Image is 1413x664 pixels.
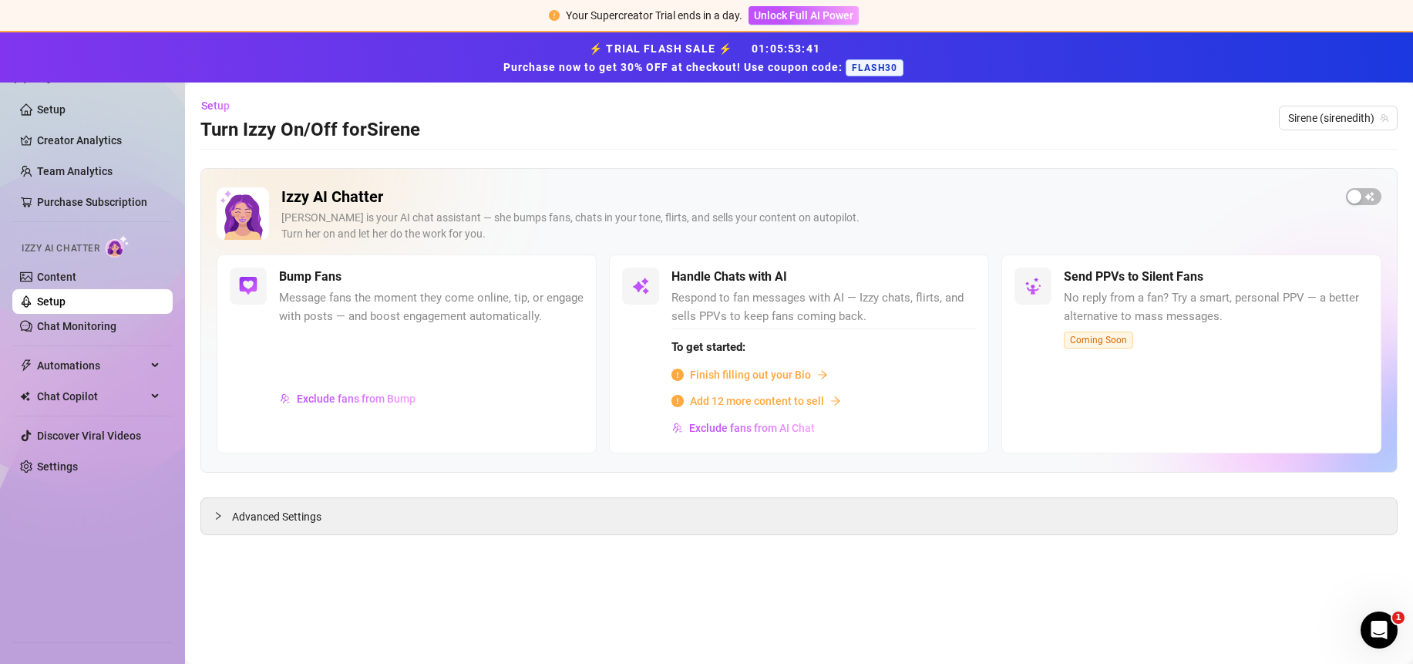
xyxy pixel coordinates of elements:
span: Your Supercreator Trial ends in a day. [566,9,742,22]
strong: Purchase now to get 30% OFF at checkout! Use coupon code: [503,61,846,73]
button: Unlock Full AI Power [749,6,859,25]
span: Respond to fan messages with AI — Izzy chats, flirts, and sells PPVs to keep fans coming back. [671,289,976,325]
h2: Izzy AI Chatter [281,187,1334,207]
span: FLASH30 [846,59,903,76]
img: Chat Copilot [20,391,30,402]
span: Add 12 more content to sell [690,393,824,410]
a: Purchase Subscription [37,190,160,214]
span: collapsed [214,511,223,521]
span: Exclude fans from Bump [297,393,415,405]
img: svg%3e [631,277,650,295]
a: Settings [37,460,78,473]
span: arrow-right [830,396,841,406]
h5: Bump Fans [279,268,341,286]
a: Unlock Full AI Power [749,9,859,22]
h5: Handle Chats with AI [671,268,787,286]
strong: ⚡ TRIAL FLASH SALE ⚡ [503,42,910,73]
span: info-circle [671,395,684,407]
a: Setup [37,103,66,116]
span: Izzy AI Chatter [22,241,99,256]
span: thunderbolt [20,359,32,372]
a: Creator Analytics [37,128,160,153]
span: Unlock Full AI Power [754,9,853,22]
span: arrow-right [817,369,828,380]
img: svg%3e [1024,277,1042,295]
span: Advanced Settings [232,508,321,525]
button: Setup [200,93,242,118]
a: Content [37,271,76,283]
span: 1 [1392,612,1405,624]
div: collapsed [214,507,232,524]
span: Sirene (sirenedith) [1288,106,1388,130]
span: team [1380,113,1389,123]
div: [PERSON_NAME] is your AI chat assistant — she bumps fans, chats in your tone, flirts, and sells y... [281,210,1334,242]
button: Exclude fans from AI Chat [671,416,816,440]
strong: To get started: [671,340,745,354]
img: svg%3e [239,277,257,295]
img: svg%3e [280,393,291,404]
h3: Turn Izzy On/Off for Sirene [200,118,420,143]
span: exclamation-circle [549,10,560,21]
h5: Send PPVs to Silent Fans [1064,268,1203,286]
a: Discover Viral Videos [37,430,141,442]
button: Exclude fans from Bump [279,386,416,411]
span: Automations [37,353,146,378]
span: Message fans the moment they come online, tip, or engage with posts — and boost engagement automa... [279,289,584,325]
img: AI Chatter [106,235,130,258]
span: Coming Soon [1064,332,1133,349]
span: 01 : 05 : 53 : 41 [752,42,820,55]
span: Chat Copilot [37,384,146,409]
img: Izzy AI Chatter [217,187,269,240]
span: No reply from a fan? Try a smart, personal PPV — a better alternative to mass messages. [1064,289,1368,325]
a: Chat Monitoring [37,320,116,332]
iframe: Intercom live chat [1361,612,1398,649]
a: Team Analytics [37,165,113,177]
span: Finish filling out your Bio [690,366,811,383]
a: Setup [37,295,66,308]
img: svg%3e [672,423,683,433]
span: info-circle [671,369,684,381]
span: Exclude fans from AI Chat [689,422,815,434]
span: Setup [201,99,230,112]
